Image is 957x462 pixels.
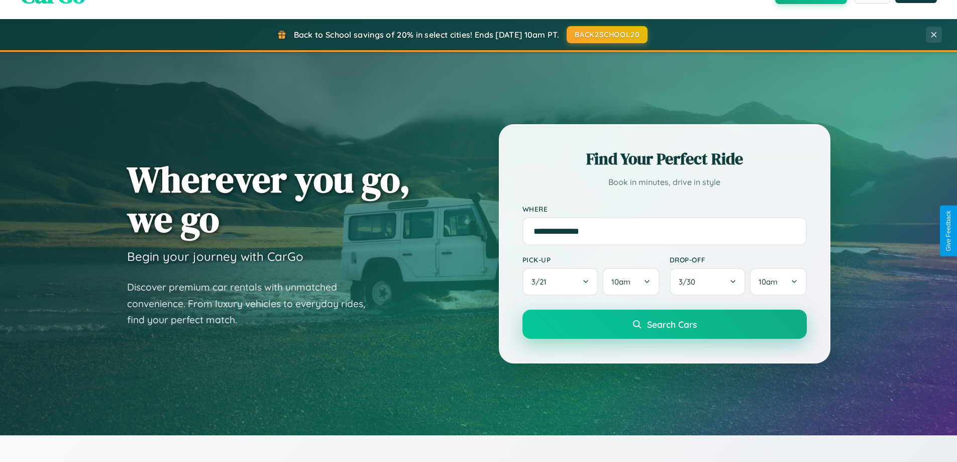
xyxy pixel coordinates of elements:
span: 10am [611,277,630,287]
label: Drop-off [670,255,807,264]
button: 10am [750,268,806,296]
button: 10am [602,268,659,296]
span: 3 / 30 [679,277,700,287]
h2: Find Your Perfect Ride [522,148,807,170]
span: 10am [759,277,778,287]
button: Search Cars [522,310,807,339]
p: Book in minutes, drive in style [522,175,807,190]
span: Back to School savings of 20% in select cities! Ends [DATE] 10am PT. [294,30,559,40]
span: 3 / 21 [531,277,552,287]
button: 3/30 [670,268,746,296]
h1: Wherever you go, we go [127,159,410,239]
label: Pick-up [522,255,660,264]
button: 3/21 [522,268,599,296]
p: Discover premium car rentals with unmatched convenience. From luxury vehicles to everyday rides, ... [127,279,378,328]
span: Search Cars [647,319,697,330]
button: BACK2SCHOOL20 [567,26,648,43]
div: Give Feedback [945,211,952,251]
label: Where [522,205,807,213]
h3: Begin your journey with CarGo [127,249,303,264]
